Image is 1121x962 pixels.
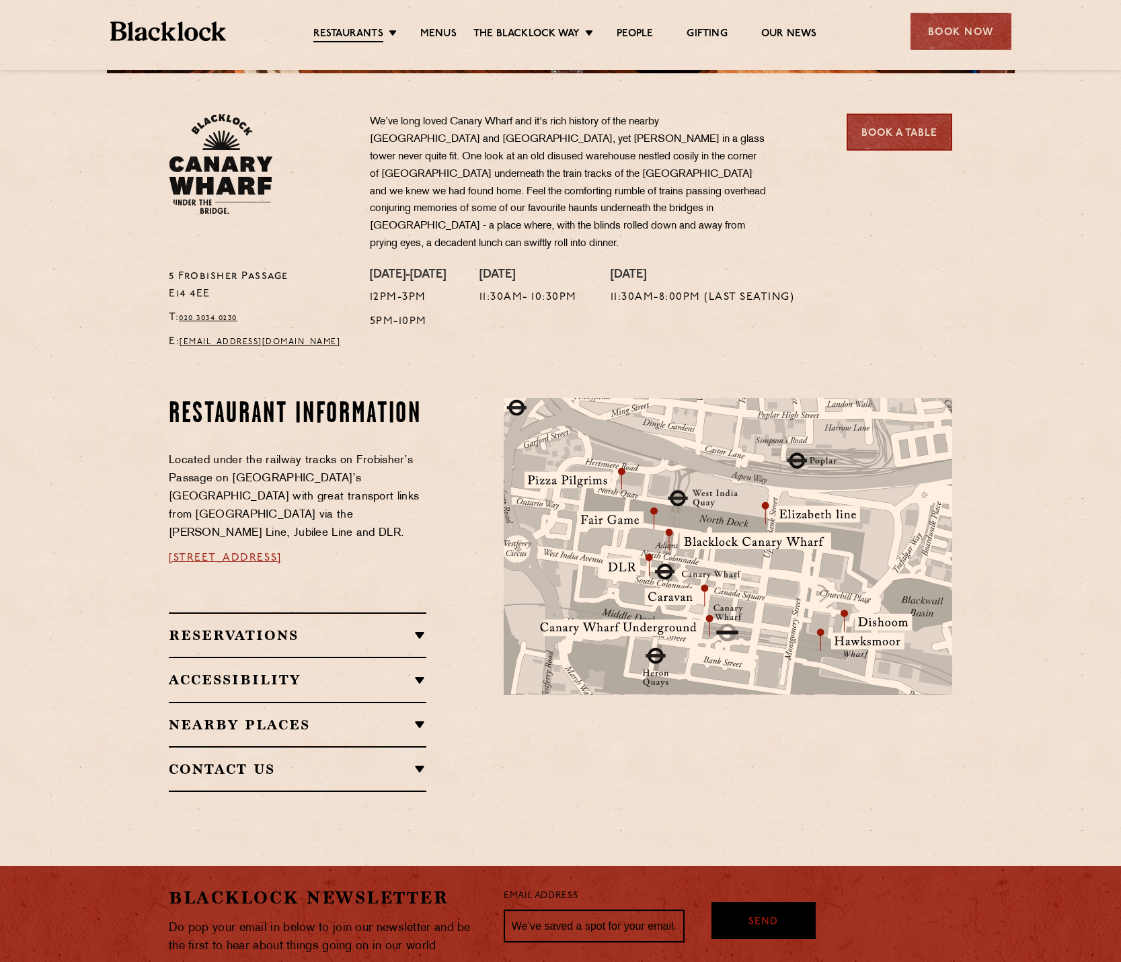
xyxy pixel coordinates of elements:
a: The Blacklock Way [473,28,580,41]
span: Send [748,915,778,930]
h2: Restaurant Information [169,398,426,432]
a: Our News [761,28,817,41]
p: E: [169,333,350,351]
h2: Accessibility [169,672,426,688]
a: Book a Table [847,114,952,151]
p: T: [169,309,350,327]
label: Email Address [504,889,578,904]
p: 11:30am-8:00pm (Last Seating) [611,289,795,307]
a: Menus [420,28,457,41]
a: [STREET_ADDRESS] [169,553,282,563]
p: 12pm-3pm [370,289,446,307]
h2: Contact Us [169,761,426,777]
img: BL_Textured_Logo-footer-cropped.svg [110,22,227,41]
h2: Reservations [169,627,426,643]
p: Do pop your email in below to join our newsletter and be the first to hear about things going on ... [169,919,484,955]
div: Book Now [911,13,1011,50]
input: We’ve saved a spot for your email... [504,910,685,943]
a: Gifting [687,28,727,41]
a: Restaurants [313,28,383,42]
p: 11:30am- 10:30pm [479,289,577,307]
img: BL_CW_Logo_Website.svg [169,114,273,214]
span: Located under the railway tracks on Frobisher’s Passage on [GEOGRAPHIC_DATA]’s [GEOGRAPHIC_DATA] ... [169,455,419,538]
p: 5pm-10pm [370,313,446,331]
h2: Nearby Places [169,717,426,733]
a: 020 3034 0230 [179,314,237,322]
img: Canary-Wharf-nearby-places-desktop-map-scaled.jpg [504,398,952,694]
p: 5 Frobisher Passage E14 4EE [169,268,350,303]
h2: Blacklock Newsletter [169,886,484,910]
h4: [DATE] [479,268,577,283]
p: We’ve long loved Canary Wharf and it's rich history of the nearby [GEOGRAPHIC_DATA] and [GEOGRAPH... [370,114,767,253]
img: svg%3E [808,667,996,793]
a: [EMAIL_ADDRESS][DOMAIN_NAME] [180,338,340,346]
h4: [DATE]-[DATE] [370,268,446,283]
h4: [DATE] [611,268,795,283]
a: People [617,28,653,41]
